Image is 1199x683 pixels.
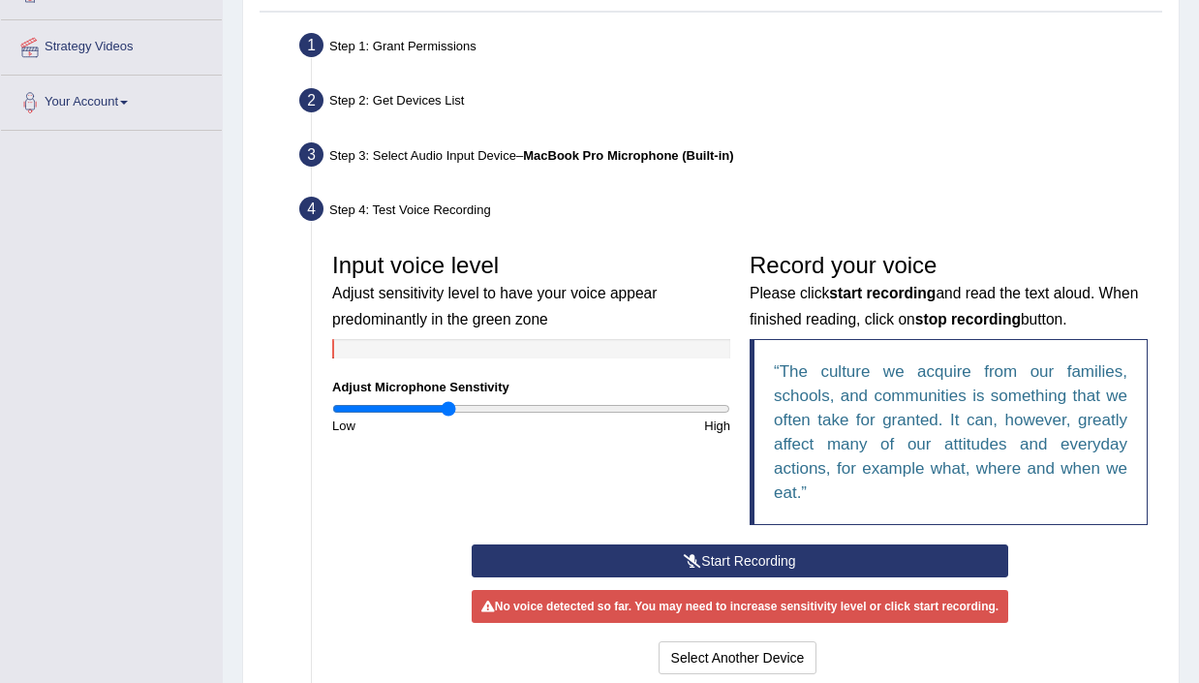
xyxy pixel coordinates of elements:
h3: Input voice level [332,253,730,329]
span: – [516,148,734,163]
a: Strategy Videos [1,20,222,69]
div: Step 2: Get Devices List [291,82,1170,125]
button: Start Recording [472,544,1009,577]
b: MacBook Pro Microphone (Built-in) [523,148,733,163]
small: Adjust sensitivity level to have your voice appear predominantly in the green zone [332,285,657,326]
h3: Record your voice [750,253,1148,329]
q: The culture we acquire from our families, schools, and communities is something that we often tak... [774,362,1127,502]
b: stop recording [915,311,1021,327]
div: Step 4: Test Voice Recording [291,191,1170,233]
button: Select Another Device [659,641,817,674]
div: Step 3: Select Audio Input Device [291,137,1170,179]
small: Please click and read the text aloud. When finished reading, click on button. [750,285,1138,326]
a: Your Account [1,76,222,124]
div: No voice detected so far. You may need to increase sensitivity level or click start recording. [472,590,1008,623]
div: Step 1: Grant Permissions [291,27,1170,70]
b: start recording [829,285,936,301]
div: Low [323,417,532,435]
label: Adjust Microphone Senstivity [332,378,509,396]
div: High [532,417,741,435]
